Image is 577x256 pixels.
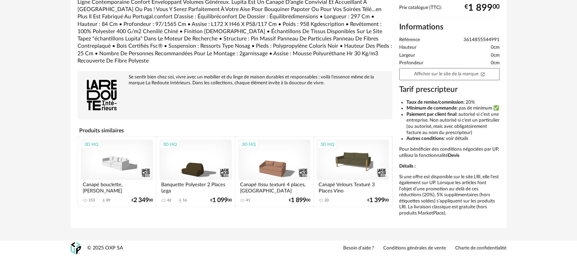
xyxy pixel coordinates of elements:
b: Autres conditions [406,136,443,141]
div: 89 [106,198,110,203]
li: : pas de minimum ✅ [406,105,500,112]
div: € 00 [367,198,389,203]
div: Canapé tissu texturé 4 places, [GEOGRAPHIC_DATA] [238,180,310,194]
b: Taux de remise/commission [406,100,463,105]
a: Besoin d'aide ? [343,245,374,252]
b: Devis [448,153,459,158]
a: 3D HQ Canapé bouclette, [PERSON_NAME] 153 Download icon 89 €2 34900 [78,136,156,207]
span: 0cm [491,53,500,59]
div: Canapé Velours Texturé 3 Places Vino [317,180,389,194]
li: : autorisé si c’est une entreprise. Non autorisé si c’est un particulier (ou autorisé, mais avec ... [406,112,500,136]
span: 1 899 [291,198,306,203]
a: Afficher sur le site de la marqueOpen In New icon [399,68,500,80]
div: € 00 [289,198,310,203]
span: 1 899 [468,5,493,11]
a: 3D HQ Canapé Velours Texturé 3 Places Vino 20 €1 39900 [314,136,392,207]
div: © 2025 OXP SA [87,245,123,252]
div: Prix catalogue (TTC): [399,5,500,18]
div: € 00 [131,198,153,203]
span: Hauteur [399,45,416,51]
span: Référence [399,37,420,43]
span: 0cm [491,45,500,51]
div: € 00 [465,5,500,11]
span: Download icon [177,198,183,203]
span: Download icon [101,198,106,203]
span: 1 399 [369,198,385,203]
a: 3D HQ Banquette Polyester 2 Places Lega 42 Download icon 16 €1 09900 [156,136,235,207]
div: 153 [89,198,95,203]
h2: Informations [399,22,500,32]
span: Profondeur [399,60,423,66]
h3: Tarif prescripteur [399,85,500,95]
a: 3D HQ Canapé tissu texturé 4 places, [GEOGRAPHIC_DATA] 41 €1 89900 [235,136,313,207]
span: 2 349 [134,198,149,203]
p: Pour bénéficier des conditions négociées par UP, utilisez la fonctionnalité [399,146,500,159]
h4: Produits similaires [77,125,392,136]
div: 41 [246,198,250,203]
span: 0cm [491,60,500,66]
span: Open In New icon [480,71,485,76]
div: 3D HQ [317,140,337,149]
span: 3614855544991 [464,37,500,43]
div: Canapé bouclette, [PERSON_NAME] [81,180,153,194]
div: 3D HQ [160,140,180,149]
b: Détails : [399,164,415,169]
div: 20 [324,198,329,203]
div: 3D HQ [239,140,259,149]
li: : voir détails [406,136,500,142]
p: Si une offre est disponible sur le site LRI, elle l'est également sur UP. Lorsque les articles fo... [399,174,500,217]
img: OXP [71,242,81,254]
div: Banquette Polyester 2 Places Lega [159,180,231,194]
div: 42 [167,198,171,203]
div: 3D HQ [81,140,101,149]
span: 1 099 [212,198,228,203]
div: € 00 [210,198,232,203]
b: Minimum de commande [406,106,456,111]
span: Largeur [399,53,415,59]
a: Charte de confidentialité [455,245,506,252]
li: : 20% [406,99,500,106]
div: Se sentir bien chez soi, vivre avec un mobilier et du linge de maison durables et responsables : ... [81,74,389,86]
b: Paiement par client final [406,112,456,117]
a: Conditions générales de vente [383,245,446,252]
div: 16 [183,198,187,203]
img: brand logo [81,74,122,116]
